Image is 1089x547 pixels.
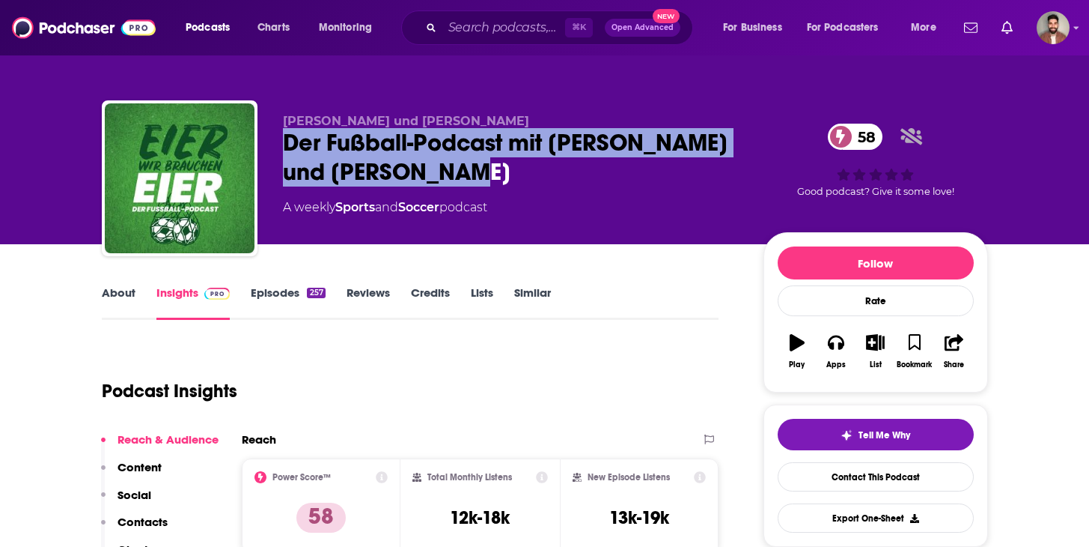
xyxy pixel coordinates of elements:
span: Monitoring [319,17,372,38]
span: and [375,200,398,214]
span: For Podcasters [807,17,879,38]
a: Contact This Podcast [778,462,974,492]
button: open menu [175,16,249,40]
p: Reach & Audience [118,432,219,447]
a: Lists [471,285,493,320]
h2: Reach [242,432,276,447]
a: Episodes257 [251,285,325,320]
span: [PERSON_NAME] und [PERSON_NAME] [283,114,529,128]
a: Credits [411,285,450,320]
button: tell me why sparkleTell Me Why [778,419,974,450]
a: Reviews [347,285,390,320]
button: Open AdvancedNew [605,19,680,37]
a: Soccer [398,200,439,214]
span: Good podcast? Give it some love! [797,186,954,197]
button: List [855,324,894,378]
button: Show profile menu [1037,11,1070,44]
button: Reach & Audience [101,432,219,460]
span: ⌘ K [565,18,593,37]
h1: Podcast Insights [102,380,237,402]
div: List [870,360,882,369]
h3: 12k-18k [450,507,510,529]
span: More [911,17,936,38]
div: Play [789,360,805,369]
button: Content [101,460,162,488]
span: Charts [257,17,290,38]
div: 58Good podcast? Give it some love! [763,114,988,207]
img: User Profile [1037,11,1070,44]
h2: Power Score™ [272,472,331,483]
h2: Total Monthly Listens [427,472,512,483]
div: Search podcasts, credits, & more... [415,10,707,45]
img: Der Fußball-Podcast mit Thomas Wagner und Mike Kleiss [105,103,254,253]
button: open menu [308,16,391,40]
div: Apps [826,360,846,369]
div: Bookmark [897,360,932,369]
a: Show notifications dropdown [958,15,983,40]
button: open menu [900,16,955,40]
button: Contacts [101,515,168,543]
span: Podcasts [186,17,230,38]
a: InsightsPodchaser Pro [156,285,231,320]
div: Rate [778,285,974,316]
div: 257 [307,288,325,298]
button: Bookmark [895,324,934,378]
span: Logged in as calmonaghan [1037,11,1070,44]
span: New [653,9,680,23]
p: 58 [296,503,346,533]
a: Similar [514,285,551,320]
h3: 13k-19k [609,507,669,529]
button: Follow [778,247,974,279]
span: 58 [843,124,883,150]
img: Podchaser Pro [204,288,231,300]
p: Content [118,460,162,474]
a: About [102,285,135,320]
div: A weekly podcast [283,199,487,217]
a: Sports [335,200,375,214]
button: open menu [713,16,801,40]
span: For Business [723,17,782,38]
p: Contacts [118,515,168,529]
button: Play [778,324,817,378]
span: Tell Me Why [858,429,910,441]
p: Social [118,488,151,502]
button: Share [934,324,973,378]
div: Share [944,360,964,369]
button: Apps [817,324,855,378]
a: Show notifications dropdown [995,15,1019,40]
input: Search podcasts, credits, & more... [442,16,565,40]
button: open menu [797,16,900,40]
img: tell me why sparkle [841,429,852,441]
button: Export One-Sheet [778,504,974,533]
button: Social [101,488,151,516]
h2: New Episode Listens [588,472,670,483]
a: 58 [828,124,883,150]
img: Podchaser - Follow, Share and Rate Podcasts [12,13,156,42]
a: Charts [248,16,299,40]
span: Open Advanced [611,24,674,31]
